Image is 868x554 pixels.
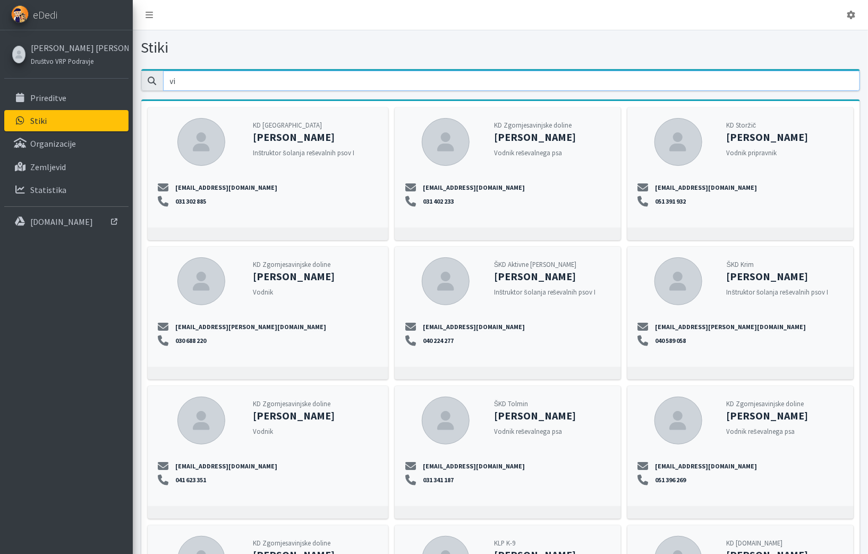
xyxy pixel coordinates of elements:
a: [EMAIL_ADDRESS][DOMAIN_NAME] [653,461,760,471]
small: Vodnik reševalnega psa [494,148,562,157]
small: KD [DOMAIN_NAME] [727,539,783,547]
a: [EMAIL_ADDRESS][DOMAIN_NAME] [420,461,527,471]
p: Prireditve [30,93,66,103]
small: Vodnik [253,427,273,435]
a: [EMAIL_ADDRESS][PERSON_NAME][DOMAIN_NAME] [173,322,329,332]
small: Inštruktor šolanja reševalnih psov I [727,288,828,296]
strong: [PERSON_NAME] [727,270,809,283]
small: Vodnik pripravnik [727,148,777,157]
a: 031 402 233 [420,197,456,206]
small: Vodnik reševalnega psa [727,427,795,435]
small: KD [GEOGRAPHIC_DATA] [253,121,322,129]
p: Zemljevid [30,162,66,172]
strong: [PERSON_NAME] [253,270,335,283]
small: Vodnik reševalnega psa [494,427,562,435]
a: 040 224 277 [420,336,456,346]
a: 041 623 351 [173,475,209,485]
small: KD Zgornjesavinjske doline [727,399,804,408]
small: ŠKD Tolmin [494,399,529,408]
a: Zemljevid [4,156,129,178]
a: [PERSON_NAME] [PERSON_NAME] [31,41,126,54]
small: Vodnik [253,288,273,296]
a: Organizacije [4,133,129,154]
a: [EMAIL_ADDRESS][DOMAIN_NAME] [173,461,280,471]
a: Prireditve [4,87,129,108]
a: [EMAIL_ADDRESS][DOMAIN_NAME] [420,322,527,332]
small: Inštruktor šolanja reševalnih psov I [494,288,595,296]
a: 051 396 269 [653,475,689,485]
small: Inštruktor šolanja reševalnih psov I [253,148,354,157]
small: KD Zgornjesavinjske doline [494,121,572,129]
small: Društvo VRP Podravje [31,57,93,65]
a: Stiki [4,110,129,131]
a: [EMAIL_ADDRESS][DOMAIN_NAME] [173,183,280,192]
strong: [PERSON_NAME] [494,270,576,283]
strong: [PERSON_NAME] [727,130,809,144]
a: 031 302 885 [173,197,209,206]
strong: [PERSON_NAME] [727,409,809,422]
a: [EMAIL_ADDRESS][DOMAIN_NAME] [653,183,760,192]
small: KLP K-9 [494,539,515,547]
p: Organizacije [30,138,76,149]
a: Statistika [4,179,129,200]
img: eDedi [11,5,29,23]
input: Išči [163,71,860,91]
small: KD Zgornjesavinjske doline [253,399,330,408]
a: Društvo VRP Podravje [31,54,126,67]
strong: [PERSON_NAME] [253,409,335,422]
strong: [PERSON_NAME] [253,130,335,144]
small: KD Zgornjesavinjske doline [253,260,330,268]
a: [EMAIL_ADDRESS][DOMAIN_NAME] [420,183,527,192]
a: [EMAIL_ADDRESS][PERSON_NAME][DOMAIN_NAME] [653,322,809,332]
small: ŠKD Krim [727,260,754,268]
a: 040 589 058 [653,336,689,346]
small: ŠKD Aktivne [PERSON_NAME] [494,260,577,268]
a: 051 391 932 [653,197,689,206]
a: 031 341 187 [420,475,456,485]
h1: Stiki [141,38,497,57]
a: 030 688 220 [173,336,209,346]
a: [DOMAIN_NAME] [4,211,129,232]
p: [DOMAIN_NAME] [30,216,93,227]
p: Statistika [30,184,66,195]
span: eDedi [33,7,57,23]
strong: [PERSON_NAME] [494,130,576,144]
small: KD Zgornjesavinjske doline [253,539,330,547]
p: Stiki [30,115,47,126]
strong: [PERSON_NAME] [494,409,576,422]
small: KD Storžič [727,121,756,129]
